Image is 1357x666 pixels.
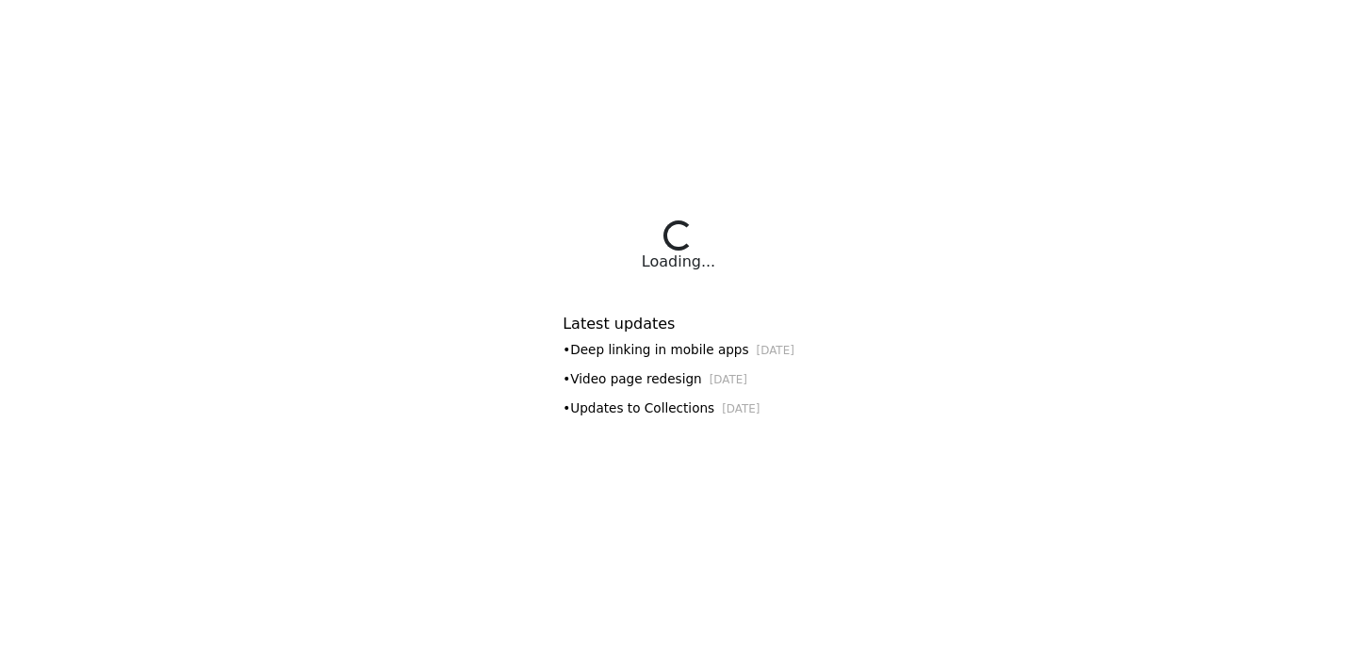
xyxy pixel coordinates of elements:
div: • Video page redesign [563,369,794,389]
div: • Updates to Collections [563,398,794,418]
small: [DATE] [722,402,760,415]
div: • Deep linking in mobile apps [563,340,794,360]
div: Loading... [642,251,715,273]
small: [DATE] [710,373,747,386]
h6: Latest updates [563,315,794,333]
small: [DATE] [757,344,794,357]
